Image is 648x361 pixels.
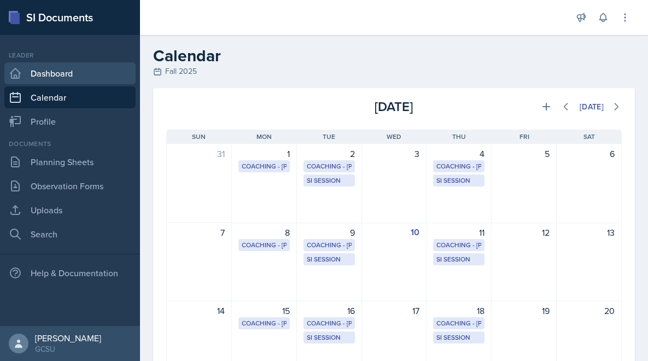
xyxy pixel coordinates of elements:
div: Fall 2025 [153,66,635,77]
span: Fri [519,132,529,142]
div: 4 [433,147,484,160]
span: Sun [192,132,206,142]
a: Dashboard [4,62,136,84]
div: SI Session [307,333,352,342]
div: Coaching - [PERSON_NAME] [307,318,352,328]
a: Observation Forms [4,175,136,197]
div: Documents [4,139,136,149]
a: Calendar [4,86,136,108]
div: 13 [563,226,615,239]
div: 17 [369,304,420,317]
a: Search [4,223,136,245]
div: Coaching - [PERSON_NAME] [242,240,287,250]
div: Coaching - [PERSON_NAME] [307,240,352,250]
a: Uploads [4,199,136,221]
div: [PERSON_NAME] [35,333,101,343]
div: Help & Documentation [4,262,136,284]
div: Coaching - [PERSON_NAME] [436,240,481,250]
div: SI Session [436,333,481,342]
div: Coaching - [PERSON_NAME] [436,318,481,328]
div: 1 [238,147,290,160]
div: 2 [303,147,355,160]
div: SI Session [307,254,352,264]
a: Planning Sheets [4,151,136,173]
div: 20 [563,304,615,317]
div: [DATE] [318,97,470,117]
span: Tue [323,132,335,142]
div: 19 [498,304,550,317]
div: 9 [303,226,355,239]
div: Coaching - [PERSON_NAME] [242,318,287,328]
span: Sat [583,132,595,142]
div: Leader [4,50,136,60]
div: Coaching - [PERSON_NAME] [307,161,352,171]
div: 31 [173,147,225,160]
div: 11 [433,226,484,239]
div: SI Session [436,176,481,185]
span: Mon [256,132,272,142]
span: Wed [387,132,401,142]
div: 16 [303,304,355,317]
div: Coaching - [PERSON_NAME] [242,161,287,171]
div: [DATE] [580,102,604,111]
a: Profile [4,110,136,132]
div: SI Session [307,176,352,185]
button: [DATE] [573,97,611,116]
div: Coaching - [PERSON_NAME] [436,161,481,171]
div: 8 [238,226,290,239]
div: 12 [498,226,550,239]
div: 5 [498,147,550,160]
div: 7 [173,226,225,239]
div: 3 [369,147,420,160]
div: 10 [369,226,420,239]
h2: Calendar [153,46,635,66]
div: SI Session [436,254,481,264]
div: 14 [173,304,225,317]
span: Thu [452,132,466,142]
div: 18 [433,304,484,317]
div: GCSU [35,343,101,354]
div: 15 [238,304,290,317]
div: 6 [563,147,615,160]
